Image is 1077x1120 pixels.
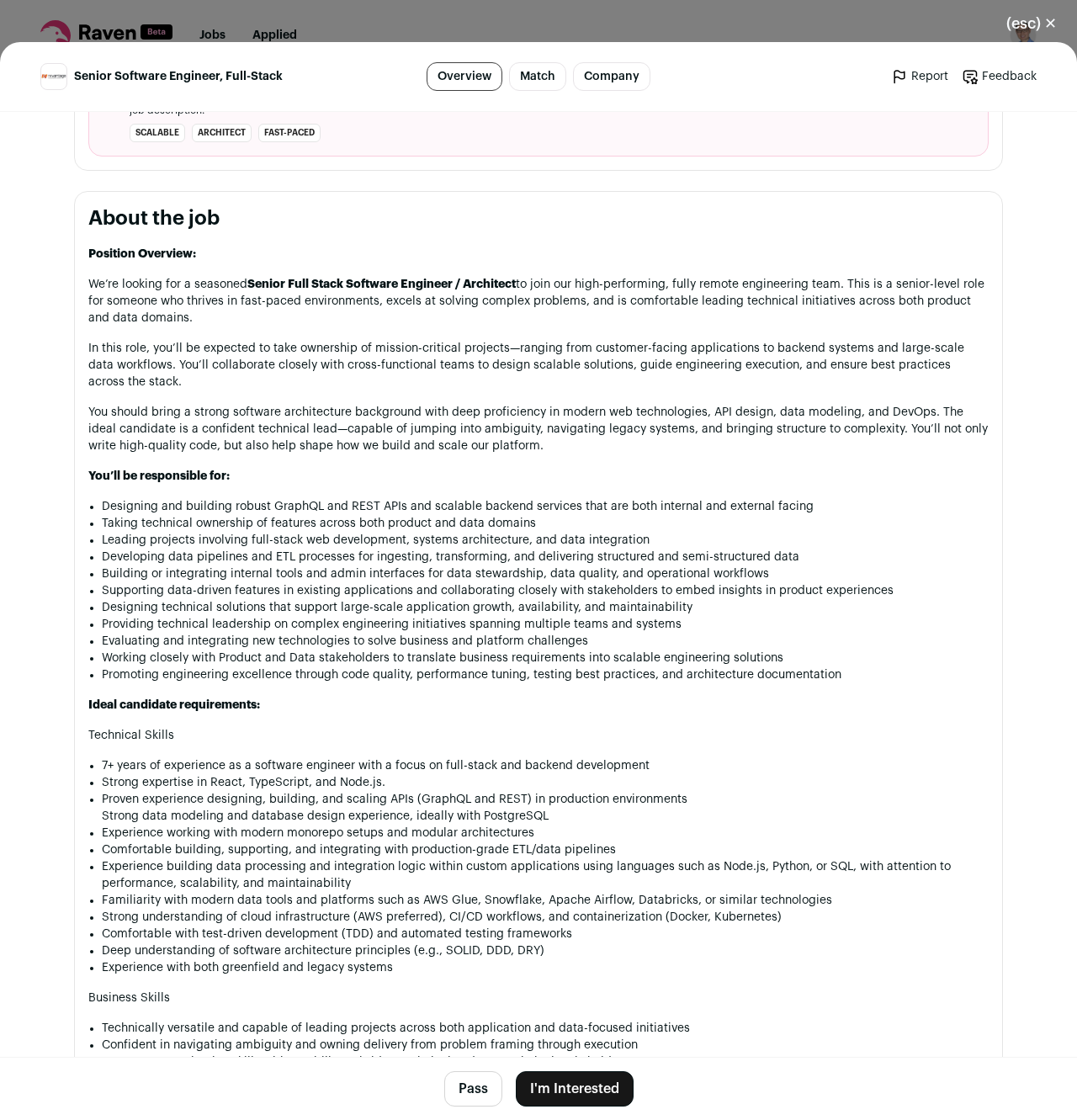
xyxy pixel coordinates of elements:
a: Report [891,68,948,85]
a: Overview [427,62,502,91]
button: I'm Interested [516,1071,634,1107]
li: Promoting engineering excellence through code quality, performance tuning, testing best practices... [102,666,989,683]
li: Developing data pipelines and ETL processes for ingesting, transforming, and delivering structure... [102,549,989,565]
li: Comfortable with test-driven development (TDD) and automated testing frameworks [102,926,989,942]
li: Experience with both greenfield and legacy systems [102,959,989,976]
span: Senior Software Engineer, Full-Stack [74,68,283,85]
li: Comfortable building, supporting, and integrating with production-grade ETL/data pipelines [102,841,989,858]
button: Close modal [986,5,1077,42]
a: Company [573,62,650,91]
p: Business Skills [88,990,989,1006]
li: Familiarity with modern data tools and platforms such as AWS Glue, Snowflake, Apache Airflow, Dat... [102,892,989,909]
li: Technically versatile and capable of leading projects across both application and data-focused in... [102,1020,989,1037]
p: In this role, you’ll be expected to take ownership of mission-critical projects—ranging from cust... [88,340,989,390]
li: Leading projects involving full-stack web development, systems architecture, and data integration [102,532,989,549]
li: Strong communication skills with an ability to bridge technical and non-technical stakeholders [102,1054,989,1070]
img: 1f9958bde26d3e4cd89f6c5ac529b5acafdd0060d66cdd10a21d15c927b32369.jpg [41,74,66,78]
h2: About the job [88,205,989,232]
p: Technical Skills [88,727,989,744]
li: Working closely with Product and Data stakeholders to translate business requirements into scalab... [102,650,989,666]
li: Proven experience designing, building, and scaling APIs (GraphQL and REST) in production environm... [102,791,989,825]
strong: You’ll be responsible for: [88,470,230,482]
a: Feedback [962,68,1037,85]
li: 7+ years of experience as a software engineer with a focus on full-stack and backend development [102,757,989,774]
strong: Position Overview: [88,248,196,260]
p: You should bring a strong software architecture background with deep proficiency in modern web te... [88,404,989,454]
li: Building or integrating internal tools and admin interfaces for data stewardship, data quality, a... [102,565,989,582]
p: We’re looking for a seasoned to join our high-performing, fully remote engineering team. This is ... [88,276,989,326]
li: Confident in navigating ambiguity and owning delivery from problem framing through execution [102,1037,989,1054]
li: Deep understanding of software architecture principles (e.g., SOLID, DDD, DRY) [102,942,989,959]
strong: Senior Full Stack Software Engineer / Architect [247,279,516,290]
li: Experience building data processing and integration logic within custom applications using langua... [102,858,989,892]
li: Taking technical ownership of features across both product and data domains [102,515,989,532]
li: Experience working with modern monorepo setups and modular architectures [102,825,989,841]
li: Designing technical solutions that support large-scale application growth, availability, and main... [102,599,989,616]
li: Strong understanding of cloud infrastructure (AWS preferred), CI/CD workflows, and containerizati... [102,909,989,926]
li: Designing and building robust GraphQL and REST APIs and scalable backend services that are both i... [102,498,989,515]
li: Evaluating and integrating new technologies to solve business and platform challenges [102,633,989,650]
li: fast-paced [258,124,321,142]
button: Pass [444,1071,502,1107]
strong: Ideal candidate requirements: [88,699,260,711]
li: scalable [130,124,185,142]
a: Match [509,62,566,91]
li: architect [192,124,252,142]
li: Strong expertise in React, TypeScript, and Node.js. [102,774,989,791]
li: Supporting data-driven features in existing applications and collaborating closely with stakehold... [102,582,989,599]
li: Providing technical leadership on complex engineering initiatives spanning multiple teams and sys... [102,616,989,633]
